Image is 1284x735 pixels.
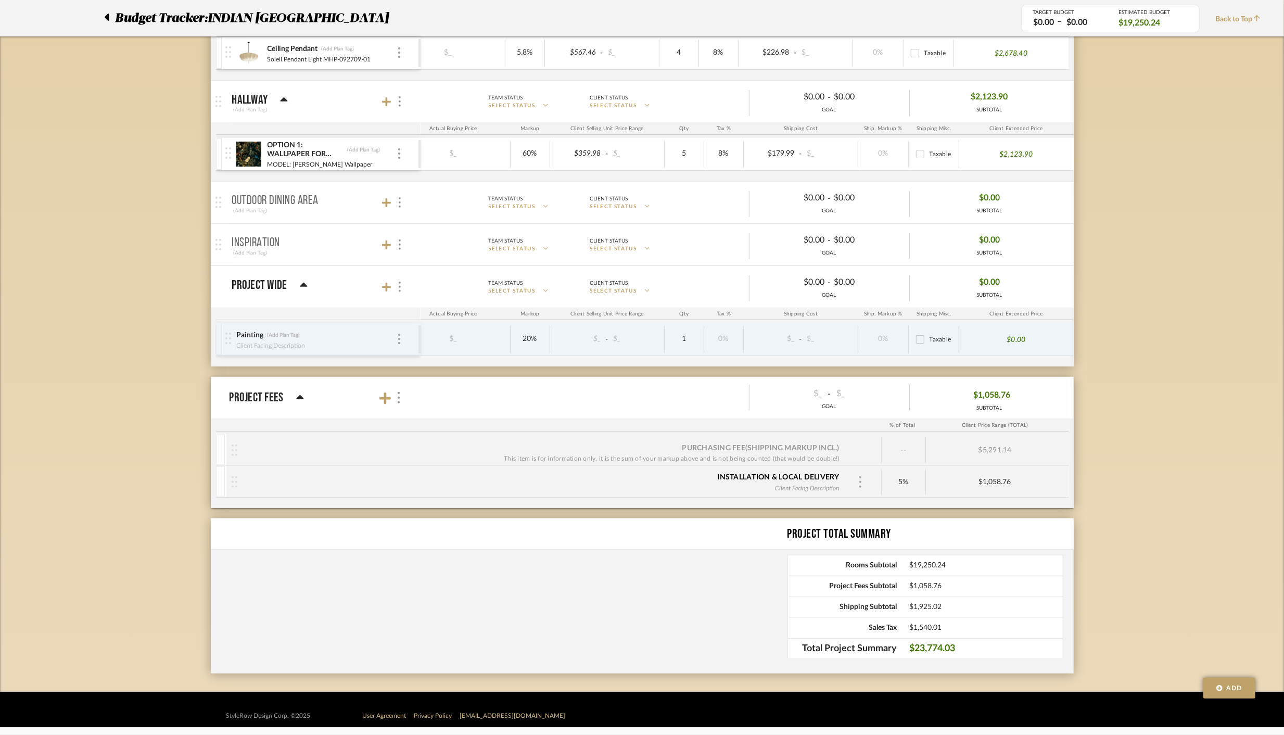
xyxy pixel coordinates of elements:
img: grip.svg [215,239,221,250]
div: SUBTOTAL [969,404,1010,412]
div: Shipping Cost [744,122,858,135]
span: Add [1227,683,1242,693]
mat-expansion-panel-header: Project WideTeam StatusSELECT STATUSClient StatusSELECT STATUS$0.00-$0.00GOAL$0.00SUBTOTAL [211,266,1074,308]
p: $2,123.90 [999,149,1033,160]
div: $0.00 [758,89,828,105]
span: SELECT STATUS [590,245,637,253]
div: Client Status [590,194,628,204]
span: $1,058.76 [910,582,1063,591]
div: $_ [424,146,481,161]
img: 3dots-v.svg [399,96,401,107]
div: Client Status [590,236,628,246]
span: Sales Tax [788,624,897,632]
div: Client Extended Price [959,122,1074,135]
img: 3dots-v.svg [399,239,401,250]
div: SUBTOTAL [971,106,1008,114]
span: Taxable [924,50,946,56]
span: - [828,276,831,289]
span: - [797,149,804,159]
span: $0.00 [979,190,1000,206]
div: GOAL [749,403,909,411]
img: grip.svg [215,96,221,107]
mat-expansion-panel-header: Painting(Add Plan Tag)Client Facing Description$_-$_$_20%$_-$_10%$_-$_0%Taxable$0.00 [3,323,1074,356]
div: ESTIMATED BUDGET [1118,9,1189,16]
div: Client Selling Unit Price Range [550,122,665,135]
div: Team Status [489,278,523,288]
div: Actual Buying Price [396,308,511,320]
span: SELECT STATUS [489,203,536,211]
span: - [604,149,610,159]
div: GOAL [749,106,909,114]
div: Painting [236,331,264,340]
span: Taxable [930,151,951,157]
span: $1,058.76 [973,387,1010,403]
span: $1,540.01 [910,624,1063,632]
span: - [599,48,605,58]
div: Qty [665,122,704,135]
img: more.svg [396,392,401,403]
span: SELECT STATUS [489,287,536,295]
div: Markup [511,308,550,320]
img: vertical-grip.svg [232,445,237,456]
span: SELECT STATUS [590,287,637,295]
div: Client Selling Unit Price Range [550,308,665,320]
div: 8% [702,45,735,60]
p: INDIAN [GEOGRAPHIC_DATA] [208,9,393,28]
div: MODEL: [PERSON_NAME] Wallpaper [267,159,373,170]
span: SELECT STATUS [489,102,536,110]
span: Back to Top [1215,14,1266,25]
span: $2,123.90 [971,89,1008,105]
div: (Add Plan Tag) [321,45,355,53]
div: $0.00 [758,274,828,290]
div: SUBTOTAL [977,207,1002,215]
div: % of Total [880,419,924,432]
div: Tax % [704,308,744,320]
div: 20% [514,332,546,347]
div: GOAL [749,249,909,257]
div: $567.46 [548,45,599,60]
div: $_ [419,45,476,60]
div: Hallway(Add Plan Tag)Team StatusSELECT STATUSClient StatusSELECT STATUS$0.00-$0.00GOAL$2,123.90SU... [216,122,1074,181]
div: GOAL [749,207,909,215]
div: (Add Plan Tag) [232,105,269,115]
p: $2,678.40 [995,48,1027,59]
div: Ship. Markup % [858,308,909,320]
div: 5 [668,146,701,161]
p: Outdoor Dining Area [232,195,319,207]
span: – [1057,16,1062,29]
div: Team Status [489,93,523,103]
p: Hallway [232,94,268,106]
div: 1 [668,332,701,347]
div: (Add Plan Tag) [232,206,269,216]
span: SELECT STATUS [489,245,536,253]
div: $1,058.76 [926,478,1064,487]
img: vertical-grip.svg [225,333,231,344]
span: - [792,48,798,58]
div: Markup [511,122,550,135]
div: $_ [610,332,661,347]
div: $5,291.14 [926,437,1064,463]
div: 0% [707,332,740,347]
div: Client Status [590,93,628,103]
p: Project Fees [230,388,284,407]
span: - [604,334,610,345]
div: (Add Plan Tag) [232,248,269,258]
div: $_ [553,332,604,347]
img: 3dots-v.svg [399,197,401,208]
div: 4 [663,45,695,60]
mat-expansion-panel-header: OPTION 1: WALLPAPER FOR BATHROOM ALCOVE WALLS & HALLWAY TO [GEOGRAPHIC_DATA](Add Plan Tag)MODEL: ... [3,138,1074,170]
div: $0.00 [831,232,900,248]
div: $226.98 [742,45,793,60]
div: Client Status [590,278,628,288]
span: - [828,91,831,104]
div: $_ [747,332,798,347]
div: OPTION 1: WALLPAPER FOR BATHROOM ALCOVE WALLS & HALLWAY TO [GEOGRAPHIC_DATA] [267,141,345,159]
div: (Add Plan Tag) [267,332,301,339]
div: 5.8% [508,45,541,60]
img: 3dots-v.svg [398,334,400,344]
div: $_ [804,146,855,161]
span: SELECT STATUS [590,203,637,211]
img: more.svg [858,476,863,488]
div: Project Total Summary [787,525,1074,543]
div: $0.00 [1063,17,1090,29]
